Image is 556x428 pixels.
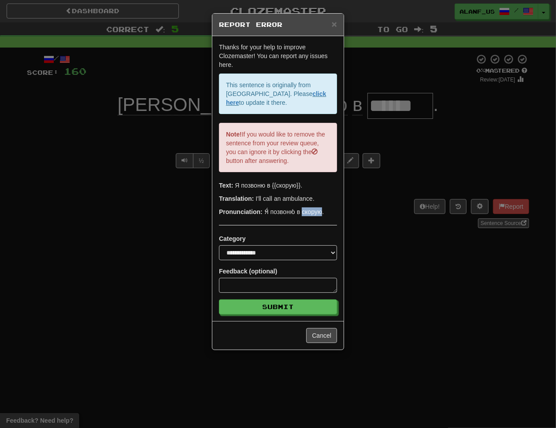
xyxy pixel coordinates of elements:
p: Я́ позвоню́ в скорую. [219,207,337,216]
p: Я позвоню в {{скорую}}. [219,181,337,190]
label: Feedback (optional) [219,267,277,276]
p: I'll call an ambulance. [219,194,337,203]
h5: Report Error [219,20,337,29]
strong: Note! [226,131,242,138]
button: Cancel [306,328,337,343]
p: Thanks for your help to improve Clozemaster! You can report any issues here. [219,43,337,69]
label: Category [219,234,246,243]
button: Submit [219,299,337,314]
strong: Translation: [219,195,254,202]
p: This sentence is originally from [GEOGRAPHIC_DATA]. Please to update it there. [219,74,337,114]
strong: Pronunciation: [219,208,263,215]
strong: Text: [219,182,233,189]
p: If you would like to remove the sentence from your review queue, you can ignore it by clicking th... [219,123,337,172]
span: × [332,19,337,29]
button: Close [332,19,337,29]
